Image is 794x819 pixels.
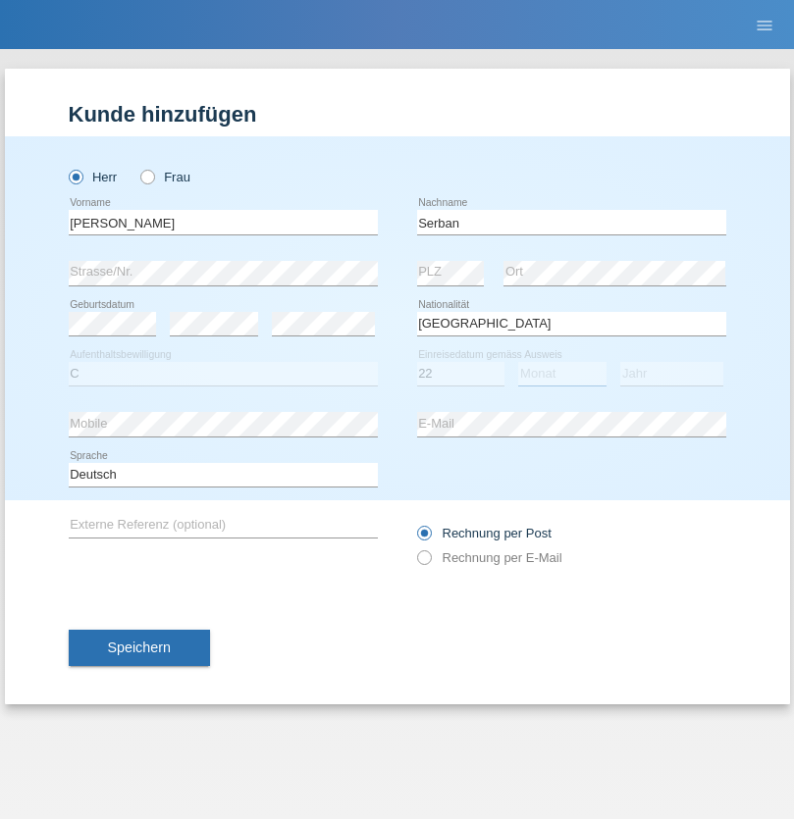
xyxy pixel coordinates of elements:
[69,630,210,667] button: Speichern
[69,170,118,184] label: Herr
[417,550,562,565] label: Rechnung per E-Mail
[417,550,430,575] input: Rechnung per E-Mail
[140,170,190,184] label: Frau
[140,170,153,182] input: Frau
[745,19,784,30] a: menu
[69,102,726,127] h1: Kunde hinzufügen
[69,170,81,182] input: Herr
[755,16,774,35] i: menu
[417,526,552,540] label: Rechnung per Post
[108,640,171,655] span: Speichern
[417,526,430,550] input: Rechnung per Post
